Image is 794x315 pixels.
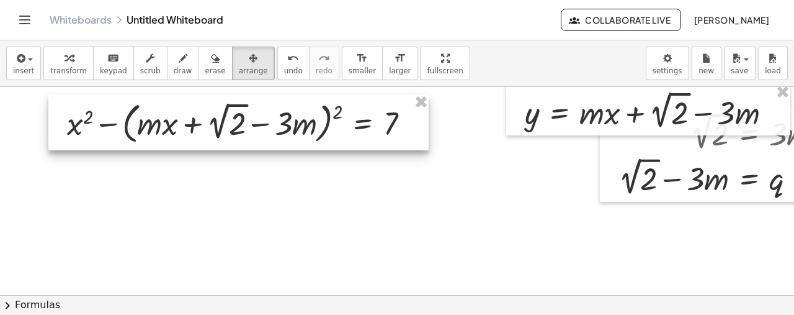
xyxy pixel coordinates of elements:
[50,14,112,26] a: Whiteboards
[100,66,127,75] span: keypad
[349,66,376,75] span: smaller
[765,66,781,75] span: load
[758,47,788,80] button: load
[287,51,299,66] i: undo
[420,47,470,80] button: fullscreen
[653,66,682,75] span: settings
[50,66,87,75] span: transform
[174,66,192,75] span: draw
[356,51,368,66] i: format_size
[6,47,41,80] button: insert
[561,9,681,31] button: Collaborate Live
[316,66,332,75] span: redo
[698,66,714,75] span: new
[43,47,94,80] button: transform
[731,66,748,75] span: save
[646,47,689,80] button: settings
[284,66,303,75] span: undo
[389,66,411,75] span: larger
[309,47,339,80] button: redoredo
[694,14,769,25] span: [PERSON_NAME]
[394,51,406,66] i: format_size
[13,66,34,75] span: insert
[427,66,463,75] span: fullscreen
[318,51,330,66] i: redo
[107,51,119,66] i: keyboard
[133,47,167,80] button: scrub
[684,9,779,31] button: [PERSON_NAME]
[167,47,199,80] button: draw
[93,47,134,80] button: keyboardkeypad
[198,47,232,80] button: erase
[571,14,671,25] span: Collaborate Live
[342,47,383,80] button: format_sizesmaller
[239,66,268,75] span: arrange
[382,47,417,80] button: format_sizelarger
[205,66,225,75] span: erase
[724,47,756,80] button: save
[232,47,275,80] button: arrange
[692,47,721,80] button: new
[277,47,310,80] button: undoundo
[140,66,161,75] span: scrub
[15,10,35,30] button: Toggle navigation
